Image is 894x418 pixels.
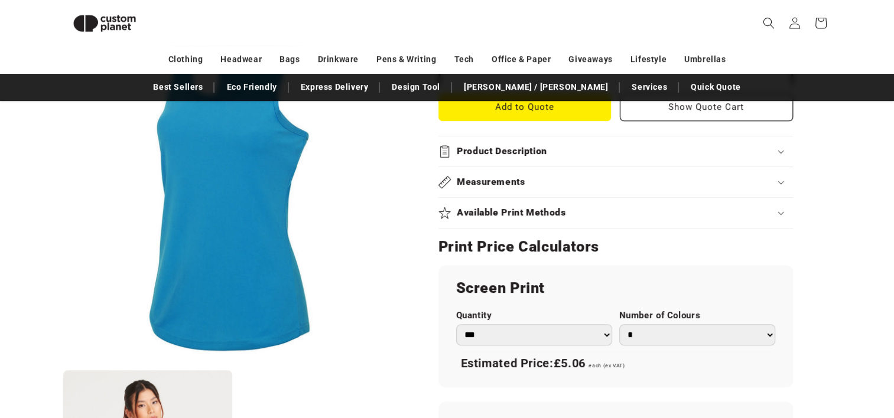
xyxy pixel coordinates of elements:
a: Bags [279,49,300,70]
h2: Available Print Methods [457,207,566,219]
summary: Measurements [438,167,793,197]
h2: Screen Print [456,279,775,298]
a: Services [626,77,673,97]
a: Drinkware [318,49,359,70]
img: Custom Planet [63,5,146,42]
a: Clothing [168,49,203,70]
h2: Print Price Calculators [438,237,793,256]
a: Quick Quote [685,77,747,97]
a: Express Delivery [295,77,375,97]
a: Office & Paper [492,49,551,70]
label: Quantity [456,310,612,321]
a: Pens & Writing [376,49,436,70]
a: Eco Friendly [220,77,282,97]
summary: Search [756,10,782,36]
iframe: Chat Widget [697,290,894,418]
label: Number of Colours [619,310,775,321]
button: Add to Quote [438,93,612,121]
a: Headwear [220,49,262,70]
span: £5.06 [554,356,586,370]
button: Show Quote Cart [620,93,793,121]
div: Estimated Price: [456,351,775,376]
a: Tech [454,49,473,70]
summary: Product Description [438,136,793,166]
a: Design Tool [386,77,446,97]
a: Giveaways [568,49,612,70]
h2: Measurements [457,176,525,188]
h2: Product Description [457,145,547,158]
a: Best Sellers [147,77,209,97]
a: [PERSON_NAME] / [PERSON_NAME] [458,77,614,97]
a: Umbrellas [684,49,726,70]
a: Lifestyle [630,49,667,70]
summary: Available Print Methods [438,198,793,228]
span: each (ex VAT) [589,363,625,368]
